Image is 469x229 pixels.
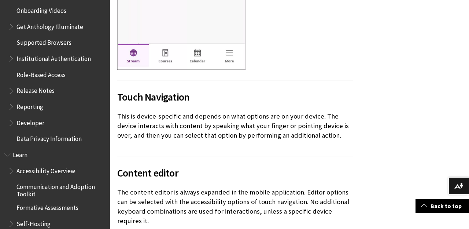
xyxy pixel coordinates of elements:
span: Get Anthology Illuminate [16,21,83,30]
span: Release Notes [16,85,55,95]
a: Back to top [416,199,469,213]
span: Touch Navigation [117,89,353,105]
span: Learn [13,149,27,159]
span: Institutional Authentication [16,52,91,62]
p: The content editor is always expanded in the mobile application. Editor options can be selected w... [117,188,353,226]
span: Role-Based Access [16,69,66,79]
span: Content editor [117,165,353,181]
span: Data Privacy Information [16,133,82,143]
span: Accessibility Overview [16,165,75,175]
span: Formative Assessments [16,202,78,212]
span: Reporting [16,101,43,110]
span: Communication and Adoption Toolkit [16,181,105,198]
span: Supported Browsers [16,37,71,47]
p: This is device-specific and depends on what options are on your device. The device interacts with... [117,112,353,141]
span: Onboarding Videos [16,4,66,14]
span: Developer [16,117,44,127]
span: Self-Hosting [16,218,51,228]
